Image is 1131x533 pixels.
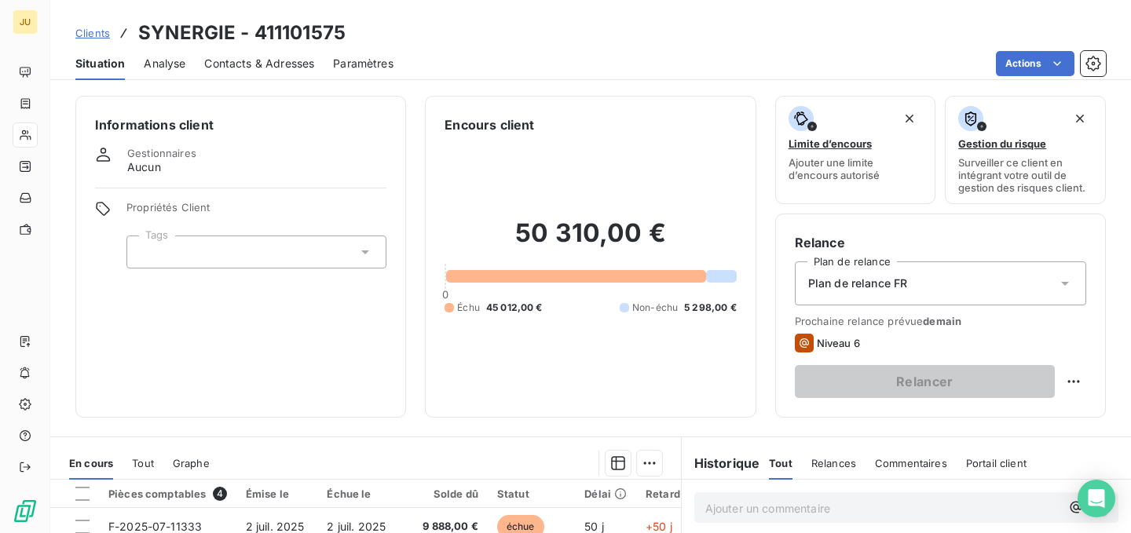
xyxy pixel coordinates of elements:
[1078,480,1115,517] div: Open Intercom Messenger
[13,9,38,35] div: JU
[646,520,672,533] span: +50 j
[75,25,110,41] a: Clients
[795,315,1086,327] span: Prochaine relance prévue
[996,51,1074,76] button: Actions
[69,457,113,469] span: En cours
[138,19,346,47] h3: SYNERGIE - 411101575
[108,487,227,501] div: Pièces comptables
[795,365,1055,398] button: Relancer
[584,520,604,533] span: 50 j
[75,56,125,71] span: Situation
[775,96,936,204] button: Limite d’encoursAjouter une limite d’encours autorisé
[415,487,478,500] div: Solde dû
[13,498,38,524] img: Logo LeanPay
[127,159,161,175] span: Aucun
[132,457,154,469] span: Tout
[213,487,227,501] span: 4
[333,56,393,71] span: Paramètres
[958,156,1093,194] span: Surveiller ce client en intégrant votre outil de gestion des risques client.
[923,315,961,327] span: demain
[327,520,386,533] span: 2 juil. 2025
[246,520,305,533] span: 2 juil. 2025
[811,457,856,469] span: Relances
[789,156,923,181] span: Ajouter une limite d’encours autorisé
[958,137,1046,150] span: Gestion du risque
[966,457,1027,469] span: Portail client
[144,56,185,71] span: Analyse
[795,233,1086,252] h6: Relance
[75,27,110,39] span: Clients
[95,115,386,134] h6: Informations client
[140,245,152,259] input: Ajouter une valeur
[445,115,534,134] h6: Encours client
[769,457,792,469] span: Tout
[127,147,196,159] span: Gestionnaires
[204,56,314,71] span: Contacts & Adresses
[632,301,678,315] span: Non-échu
[789,137,872,150] span: Limite d’encours
[584,487,627,500] div: Délai
[497,487,565,500] div: Statut
[817,337,860,349] span: Niveau 6
[173,457,210,469] span: Graphe
[327,487,397,500] div: Échue le
[808,276,908,291] span: Plan de relance FR
[684,301,737,315] span: 5 298,00 €
[682,454,760,473] h6: Historique
[457,301,480,315] span: Échu
[945,96,1106,204] button: Gestion du risqueSurveiller ce client en intégrant votre outil de gestion des risques client.
[126,201,386,223] span: Propriétés Client
[108,520,202,533] span: F-2025-07-11333
[246,487,309,500] div: Émise le
[442,288,448,301] span: 0
[646,487,696,500] div: Retard
[445,217,736,265] h2: 50 310,00 €
[875,457,947,469] span: Commentaires
[486,301,543,315] span: 45 012,00 €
